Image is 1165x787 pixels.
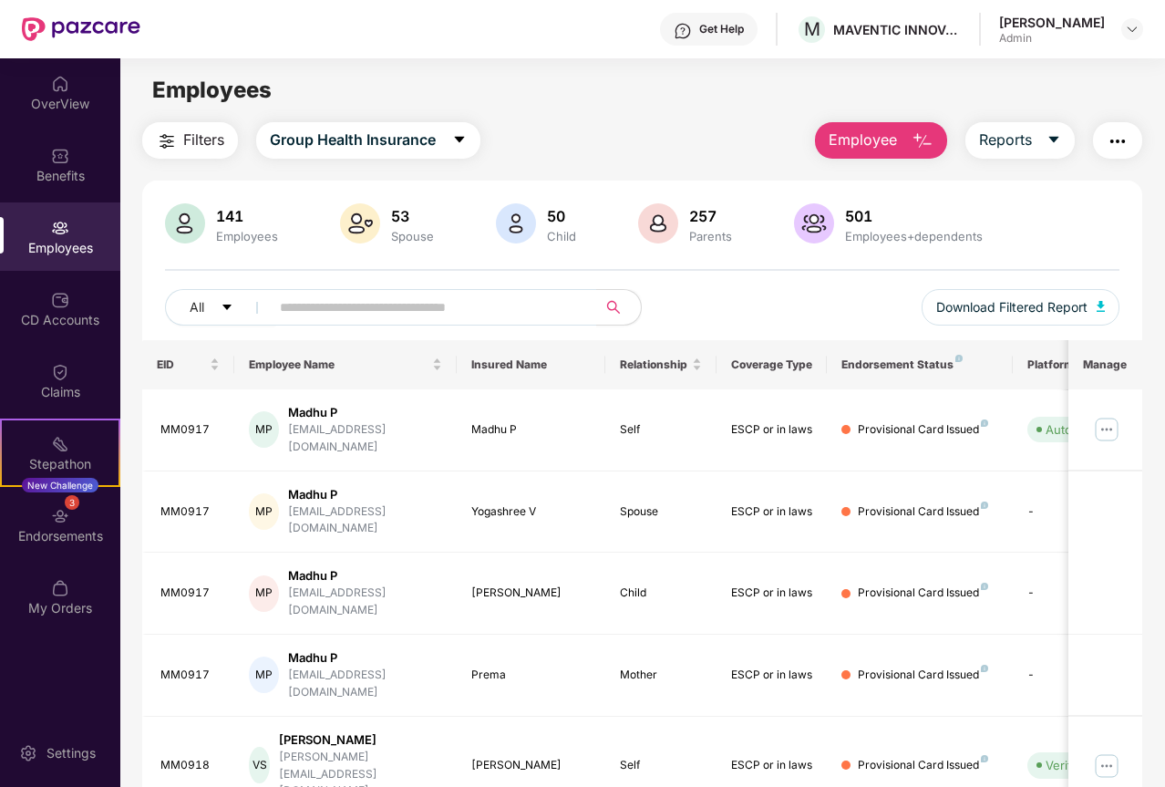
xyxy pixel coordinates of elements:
span: search [596,300,632,315]
div: Child [620,585,702,602]
div: Mother [620,667,702,684]
span: caret-down [452,132,467,149]
span: Employee Name [249,357,428,372]
div: [PERSON_NAME] [279,731,442,749]
img: svg+xml;base64,PHN2ZyB4bWxucz0iaHR0cDovL3d3dy53My5vcmcvMjAwMC9zdmciIHdpZHRoPSI4IiBoZWlnaHQ9IjgiIH... [981,755,988,762]
div: MP [249,493,279,530]
div: Madhu P [288,486,442,503]
img: svg+xml;base64,PHN2ZyBpZD0iRHJvcGRvd24tMzJ4MzIiIHhtbG5zPSJodHRwOi8vd3d3LnczLm9yZy8yMDAwL3N2ZyIgd2... [1125,22,1139,36]
div: MM0917 [160,585,221,602]
img: svg+xml;base64,PHN2ZyB4bWxucz0iaHR0cDovL3d3dy53My5vcmcvMjAwMC9zdmciIHdpZHRoPSIyNCIgaGVpZ2h0PSIyNC... [1107,130,1129,152]
div: Provisional Card Issued [858,585,988,602]
button: Group Health Insurancecaret-down [256,122,480,159]
button: search [596,289,642,326]
div: Get Help [699,22,744,36]
div: Admin [999,31,1105,46]
img: svg+xml;base64,PHN2ZyB4bWxucz0iaHR0cDovL3d3dy53My5vcmcvMjAwMC9zdmciIHdpZHRoPSI4IiBoZWlnaHQ9IjgiIH... [981,502,988,509]
span: Group Health Insurance [270,129,436,151]
div: 501 [841,207,986,225]
span: All [190,297,204,317]
img: svg+xml;base64,PHN2ZyB4bWxucz0iaHR0cDovL3d3dy53My5vcmcvMjAwMC9zdmciIHhtbG5zOnhsaW5rPSJodHRwOi8vd3... [496,203,536,243]
div: Madhu P [288,567,442,585]
div: Spouse [387,229,438,243]
div: [EMAIL_ADDRESS][DOMAIN_NAME] [288,503,442,538]
div: Parents [686,229,736,243]
td: - [1013,553,1142,635]
div: Platform Status [1027,357,1128,372]
div: [PERSON_NAME] [471,757,591,774]
div: Madhu P [471,421,591,439]
button: Filters [142,122,238,159]
img: svg+xml;base64,PHN2ZyB4bWxucz0iaHR0cDovL3d3dy53My5vcmcvMjAwMC9zdmciIHdpZHRoPSI4IiBoZWlnaHQ9IjgiIH... [981,419,988,427]
div: MAVENTIC INNOVATIVE SOLUTIONS PRIVATE LIMITED [833,21,961,38]
button: Employee [815,122,947,159]
span: Employees [152,77,272,103]
th: Insured Name [457,340,605,389]
div: ESCP or in laws [731,503,813,521]
span: Relationship [620,357,688,372]
td: - [1013,635,1142,717]
img: svg+xml;base64,PHN2ZyBpZD0iQmVuZWZpdHMiIHhtbG5zPSJodHRwOi8vd3d3LnczLm9yZy8yMDAwL3N2ZyIgd2lkdGg9Ij... [51,147,69,165]
img: svg+xml;base64,PHN2ZyBpZD0iRW5kb3JzZW1lbnRzIiB4bWxucz0iaHR0cDovL3d3dy53My5vcmcvMjAwMC9zdmciIHdpZH... [51,507,69,525]
div: 53 [387,207,438,225]
div: Provisional Card Issued [858,667,988,684]
span: caret-down [221,301,233,316]
div: VS [249,747,270,783]
img: manageButton [1092,415,1121,444]
div: Provisional Card Issued [858,503,988,521]
img: svg+xml;base64,PHN2ZyB4bWxucz0iaHR0cDovL3d3dy53My5vcmcvMjAwMC9zdmciIHdpZHRoPSI4IiBoZWlnaHQ9IjgiIH... [981,665,988,672]
img: svg+xml;base64,PHN2ZyBpZD0iQ0RfQWNjb3VudHMiIGRhdGEtbmFtZT0iQ0QgQWNjb3VudHMiIHhtbG5zPSJodHRwOi8vd3... [51,291,69,309]
div: ESCP or in laws [731,585,813,602]
div: Spouse [620,503,702,521]
span: M [804,18,820,40]
span: Reports [979,129,1032,151]
div: MM0917 [160,667,221,684]
div: MP [249,411,279,448]
div: MM0918 [160,757,221,774]
td: - [1013,471,1142,554]
img: svg+xml;base64,PHN2ZyB4bWxucz0iaHR0cDovL3d3dy53My5vcmcvMjAwMC9zdmciIHhtbG5zOnhsaW5rPSJodHRwOi8vd3... [1097,301,1106,312]
img: svg+xml;base64,PHN2ZyB4bWxucz0iaHR0cDovL3d3dy53My5vcmcvMjAwMC9zdmciIHhtbG5zOnhsaW5rPSJodHRwOi8vd3... [165,203,205,243]
img: svg+xml;base64,PHN2ZyB4bWxucz0iaHR0cDovL3d3dy53My5vcmcvMjAwMC9zdmciIHhtbG5zOnhsaW5rPSJodHRwOi8vd3... [638,203,678,243]
div: Madhu P [288,404,442,421]
div: Prema [471,667,591,684]
div: MM0917 [160,421,221,439]
div: MP [249,657,279,693]
th: Employee Name [234,340,457,389]
span: Employee [829,129,897,151]
div: [PERSON_NAME] [471,585,591,602]
img: manageButton [1092,751,1121,780]
th: Relationship [605,340,717,389]
div: [EMAIL_ADDRESS][DOMAIN_NAME] [288,421,442,456]
img: svg+xml;base64,PHN2ZyB4bWxucz0iaHR0cDovL3d3dy53My5vcmcvMjAwMC9zdmciIHhtbG5zOnhsaW5rPSJodHRwOi8vd3... [794,203,834,243]
div: ESCP or in laws [731,421,813,439]
th: Coverage Type [717,340,828,389]
img: svg+xml;base64,PHN2ZyB4bWxucz0iaHR0cDovL3d3dy53My5vcmcvMjAwMC9zdmciIHdpZHRoPSIyNCIgaGVpZ2h0PSIyNC... [156,130,178,152]
div: 257 [686,207,736,225]
button: Allcaret-down [165,289,276,326]
div: Auto Verified [1046,420,1119,439]
span: Filters [183,129,224,151]
img: svg+xml;base64,PHN2ZyBpZD0iSGVscC0zMngzMiIgeG1sbnM9Imh0dHA6Ly93d3cudzMub3JnLzIwMDAvc3ZnIiB3aWR0aD... [674,22,692,40]
div: 3 [65,495,79,510]
div: ESCP or in laws [731,757,813,774]
div: [PERSON_NAME] [999,14,1105,31]
div: Provisional Card Issued [858,757,988,774]
div: 50 [543,207,580,225]
img: svg+xml;base64,PHN2ZyBpZD0iRW1wbG95ZWVzIiB4bWxucz0iaHR0cDovL3d3dy53My5vcmcvMjAwMC9zdmciIHdpZHRoPS... [51,219,69,237]
div: Endorsement Status [841,357,997,372]
div: Employees+dependents [841,229,986,243]
th: Manage [1068,340,1142,389]
img: svg+xml;base64,PHN2ZyB4bWxucz0iaHR0cDovL3d3dy53My5vcmcvMjAwMC9zdmciIHhtbG5zOnhsaW5rPSJodHRwOi8vd3... [340,203,380,243]
div: Provisional Card Issued [858,421,988,439]
div: MP [249,575,279,612]
div: [EMAIL_ADDRESS][DOMAIN_NAME] [288,585,442,619]
img: svg+xml;base64,PHN2ZyBpZD0iQ2xhaW0iIHhtbG5zPSJodHRwOi8vd3d3LnczLm9yZy8yMDAwL3N2ZyIgd2lkdGg9IjIwIi... [51,363,69,381]
div: Verified [1046,756,1089,774]
div: Employees [212,229,282,243]
img: New Pazcare Logo [22,17,140,41]
div: 141 [212,207,282,225]
span: EID [157,357,207,372]
img: svg+xml;base64,PHN2ZyB4bWxucz0iaHR0cDovL3d3dy53My5vcmcvMjAwMC9zdmciIHdpZHRoPSI4IiBoZWlnaHQ9IjgiIH... [955,355,963,362]
button: Download Filtered Report [922,289,1120,326]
